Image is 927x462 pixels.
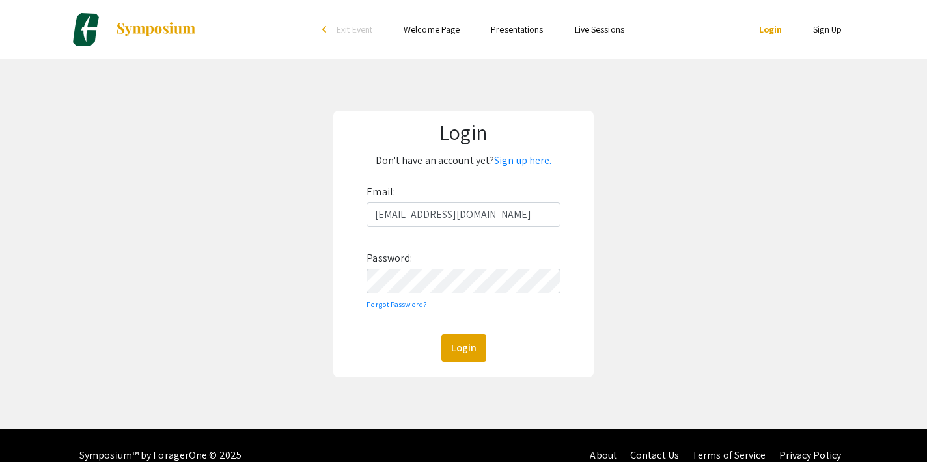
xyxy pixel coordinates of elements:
[367,248,412,269] label: Password:
[337,23,372,35] span: Exit Event
[70,13,102,46] img: Charlotte Biomedical Sciences Symposium 2025
[404,23,460,35] a: Welcome Page
[367,299,427,309] a: Forgot Password?
[491,23,543,35] a: Presentations
[115,21,197,37] img: Symposium by ForagerOne
[630,448,679,462] a: Contact Us
[367,182,395,202] label: Email:
[575,23,624,35] a: Live Sessions
[441,334,486,362] button: Login
[342,150,585,171] p: Don't have an account yet?
[813,23,842,35] a: Sign Up
[70,13,197,46] a: Charlotte Biomedical Sciences Symposium 2025
[322,25,330,33] div: arrow_back_ios
[10,403,55,452] iframe: Chat
[342,120,585,144] h1: Login
[759,23,782,35] a: Login
[494,154,551,167] a: Sign up here.
[590,448,617,462] a: About
[779,448,841,462] a: Privacy Policy
[692,448,766,462] a: Terms of Service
